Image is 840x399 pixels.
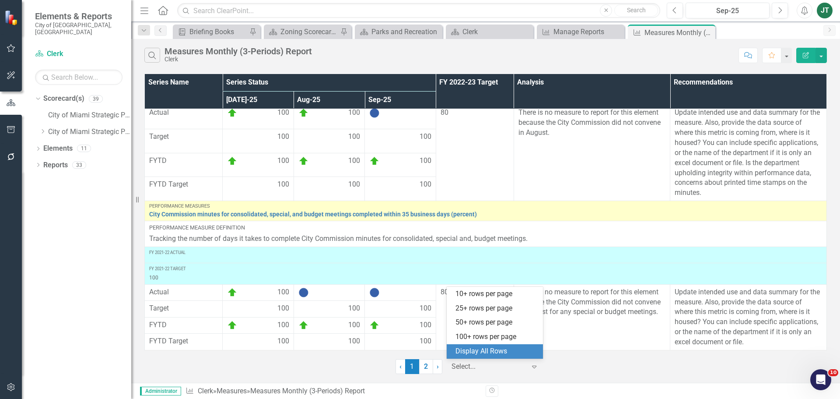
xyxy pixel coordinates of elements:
div: 50+ rows per page [455,318,538,328]
div: Measures Monthly (3-Periods) Report [250,387,365,395]
td: Double-Click to Edit [145,284,223,301]
a: Parks and Recreation [357,26,440,37]
input: Search Below... [35,70,122,85]
p: Update intended use and data summary for the measure. Also, provide the data source of where this... [675,108,822,198]
span: 100 [149,275,158,281]
img: On Target [227,287,238,298]
div: 100+ rows per page [455,332,538,342]
td: Double-Click to Edit [145,129,223,153]
span: Actual [149,108,218,118]
img: On Target [227,108,238,118]
span: 100 [348,108,360,118]
td: Double-Click to Edit [365,129,436,153]
span: 100 [420,156,431,166]
td: Double-Click to Edit [670,284,827,350]
div: Parks and Recreation [371,26,440,37]
span: 100 [420,336,431,346]
span: Target [149,132,218,142]
span: 100 [277,320,289,331]
button: Sep-25 [686,3,770,18]
div: Clerk [164,56,312,63]
span: 100 [277,304,289,314]
span: Elements & Reports [35,11,122,21]
span: Search [627,7,646,14]
td: Double-Click to Edit [514,105,670,201]
td: Double-Click to Edit [365,284,436,301]
span: 100 [277,156,289,166]
span: Actual [149,287,218,297]
div: Sep-25 [689,6,766,16]
img: On Target [298,320,309,331]
td: Double-Click to Edit [436,284,514,350]
td: Double-Click to Edit [223,284,294,301]
td: Double-Click to Edit [223,129,294,153]
span: 100 [348,132,360,142]
img: On Target [298,108,309,118]
td: Double-Click to Edit Right Click for Context Menu [145,201,827,221]
div: Performance Measures [149,204,822,209]
a: Clerk [198,387,213,395]
img: ClearPoint Strategy [4,10,20,25]
td: Double-Click to Edit [294,284,365,301]
a: Clerk [448,26,531,37]
a: Elements [43,144,73,154]
div: 39 [89,95,103,102]
td: Double-Click to Edit [294,129,365,153]
span: 100 [420,320,431,331]
p: There is no measure to report for this element because the City Commission did not convene in Aug... [518,287,666,318]
span: 100 [348,320,360,331]
div: 33 [72,161,86,169]
img: No Information [369,108,380,118]
img: On Target [298,156,309,166]
button: JT [817,3,833,18]
img: On Target [227,156,238,166]
a: Measures [217,387,247,395]
span: 100 [277,108,289,118]
span: FYTD Target [149,336,218,346]
span: 100 [420,304,431,314]
a: Briefing Books [175,26,247,37]
div: Measures Monthly (3-Periods) Report [164,46,312,56]
td: Double-Click to Edit [294,301,365,318]
span: 100 [277,287,289,298]
span: 100 [420,180,431,190]
a: City Commission minutes for consolidated, special, and budget meetings completed within 35 busine... [149,211,822,218]
div: 11 [77,145,91,152]
td: Double-Click to Edit [223,301,294,318]
span: 100 [420,132,431,142]
div: Display All Rows [455,346,538,357]
img: On Target [227,320,238,331]
a: 2 [419,359,433,374]
td: Double-Click to Edit [145,301,223,318]
img: On Target [369,320,380,331]
td: Double-Click to Edit [514,284,670,350]
button: Search [614,4,658,17]
span: 100 [348,156,360,166]
span: 100 [348,304,360,314]
span: 1 [405,359,419,374]
div: Clerk [462,26,531,37]
span: FYTD Target [149,180,218,190]
span: Administrator [140,387,181,395]
p: There is no measure to report for this element because the City Commission did not convene in Aug... [518,108,666,138]
a: Clerk [35,49,122,59]
a: Scorecard(s) [43,94,84,104]
td: Double-Click to Edit [294,105,365,129]
span: Target [149,304,218,314]
span: › [437,362,439,371]
small: City of [GEOGRAPHIC_DATA], [GEOGRAPHIC_DATA] [35,21,122,36]
span: Tracking the number of days it takes to complete City Commission minutes for consolidated, specia... [149,234,528,243]
p: Update intended use and data summary for the measure. Also, provide the data source of where this... [675,287,822,347]
span: 100 [277,180,289,190]
div: Manage Reports [553,26,622,37]
td: Double-Click to Edit [145,105,223,129]
div: FY 2021-22 Target [149,266,822,272]
td: Double-Click to Edit [365,301,436,318]
span: 100 [277,336,289,346]
img: On Target [369,156,380,166]
td: Double-Click to Edit [145,221,827,247]
input: Search ClearPoint... [177,3,660,18]
div: Briefing Books [189,26,247,37]
img: No Information [369,287,380,298]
